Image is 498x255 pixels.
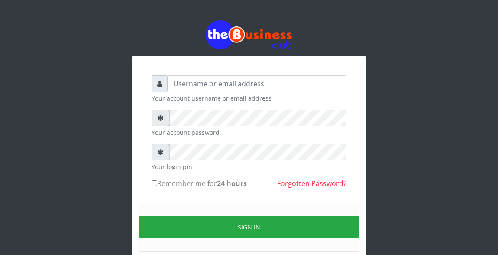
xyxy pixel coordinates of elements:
[152,162,346,171] small: Your login pin
[152,94,346,103] small: Your account username or email address
[152,180,157,186] input: Remember me for24 hours
[152,178,247,189] label: Remember me for
[217,179,247,188] b: 24 hours
[277,179,346,188] a: Forgotten Password?
[152,128,346,137] small: Your account password
[168,75,346,92] input: Username or email address
[139,216,359,238] button: Sign in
